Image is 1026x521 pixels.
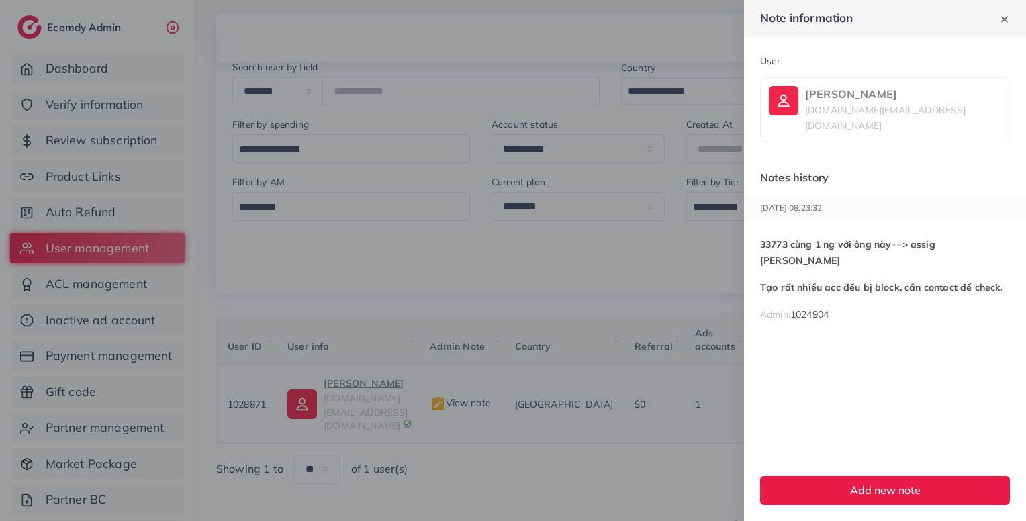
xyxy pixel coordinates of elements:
[760,238,935,267] strong: 33773 cùng 1 ng với ông này==> assig [PERSON_NAME]
[760,281,1002,293] strong: Tạo rất nhiều acc đều bị block, cần contact để check.
[769,86,798,115] img: ic-user-info.36bf1079.svg
[790,308,829,320] span: 1024904
[805,104,966,132] span: [DOMAIN_NAME][EMAIL_ADDRESS][DOMAIN_NAME]
[760,53,1010,69] p: User
[760,11,853,26] h5: Note information
[760,306,829,322] p: Admin:
[744,196,1026,220] p: [DATE] 08:23:32
[805,86,1001,102] p: [PERSON_NAME]
[744,169,1026,185] p: Notes history
[760,476,1010,505] button: Add new note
